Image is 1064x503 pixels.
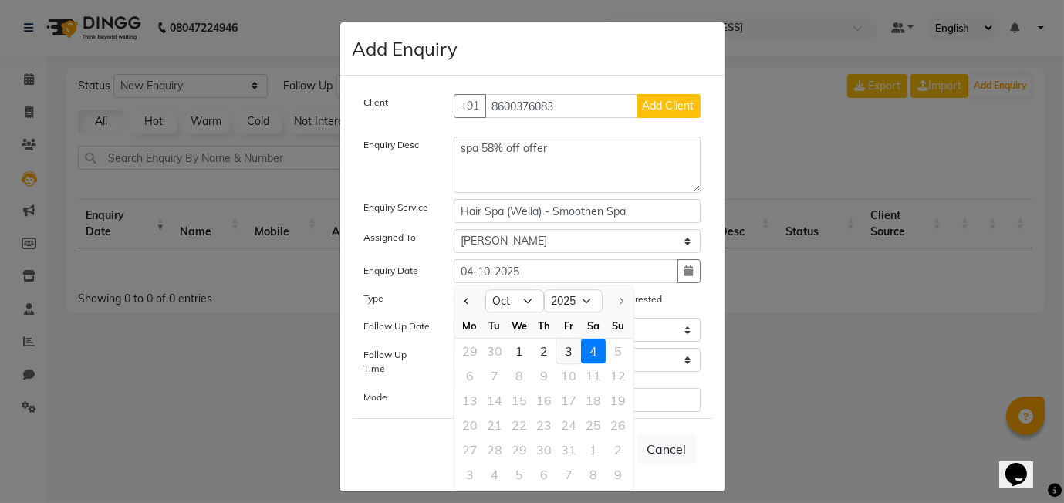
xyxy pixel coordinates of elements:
div: 29 [458,339,482,363]
div: Wednesday, October 1, 2025 [507,339,532,363]
div: 2 [532,339,556,363]
button: Cancel [637,434,697,464]
div: 30 [482,339,507,363]
div: Th [532,313,556,338]
label: Client [364,96,389,110]
div: 3 [556,339,581,363]
label: Enquiry Service [364,201,429,214]
select: Select month [485,290,544,313]
div: Friday, October 3, 2025 [556,339,581,363]
div: Thursday, October 2, 2025 [532,339,556,363]
input: Enquiry Service [454,199,701,223]
select: Select year [544,290,603,313]
label: Assigned To [364,231,417,245]
button: Add Client [637,94,701,118]
button: Previous month [461,289,474,313]
div: Mo [458,313,482,338]
div: Tuesday, September 30, 2025 [482,339,507,363]
label: Follow Up Time [364,348,431,376]
button: +91 [454,94,486,118]
label: Enquiry Desc [364,138,420,152]
input: Search by Name/Mobile/Email/Code [485,94,637,118]
label: Type [364,292,384,306]
div: Tu [482,313,507,338]
iframe: chat widget [999,441,1049,488]
label: Enquiry Date [364,264,419,278]
div: Su [606,313,630,338]
div: Saturday, October 4, 2025 [581,339,606,363]
label: Follow Up Date [364,319,431,333]
div: Monday, September 29, 2025 [458,339,482,363]
div: We [507,313,532,338]
label: Mode [364,390,388,404]
div: 4 [581,339,606,363]
div: 1 [507,339,532,363]
div: Sa [581,313,606,338]
span: Add Client [643,99,694,113]
h4: Add Enquiry [353,35,458,62]
div: Fr [556,313,581,338]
